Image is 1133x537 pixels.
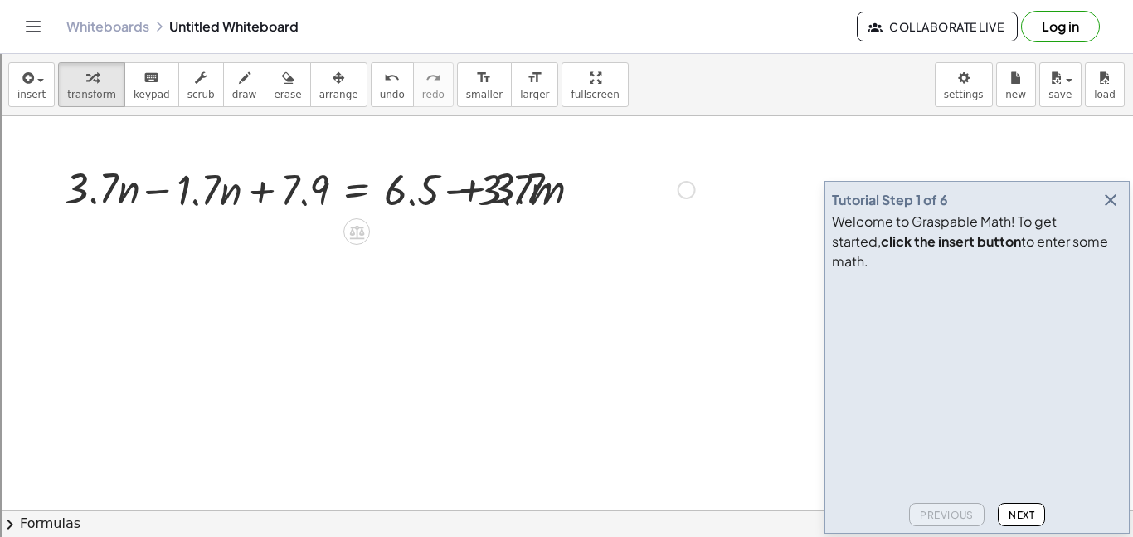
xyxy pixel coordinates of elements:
[66,18,149,35] a: Whiteboards
[1021,11,1100,42] button: Log in
[871,19,1004,34] span: Collaborate Live
[7,66,1126,81] div: Options
[7,37,1126,51] div: Move To ...
[881,232,1021,250] b: click the insert button
[7,81,1126,96] div: Sign out
[7,51,1126,66] div: Delete
[998,503,1045,526] button: Next
[832,190,948,210] div: Tutorial Step 1 of 6
[832,212,1122,271] div: Welcome to Graspable Math! To get started, to enter some math.
[20,13,46,40] button: Toggle navigation
[7,96,1126,111] div: Rename
[58,62,125,107] button: transform
[7,22,1126,37] div: Sort New > Old
[7,111,1126,126] div: Move To ...
[857,12,1018,41] button: Collaborate Live
[67,89,116,100] span: transform
[1009,509,1034,521] span: Next
[7,7,1126,22] div: Sort A > Z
